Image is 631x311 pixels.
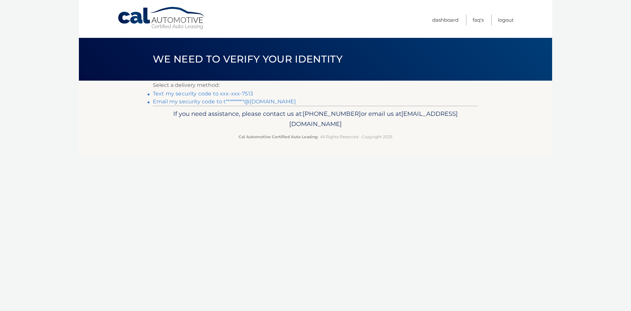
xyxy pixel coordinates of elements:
[153,98,296,105] a: Email my security code to t*********@[DOMAIN_NAME]
[153,53,342,65] span: We need to verify your identity
[498,14,514,25] a: Logout
[157,133,474,140] p: - All Rights Reserved - Copyright 2025
[303,110,361,117] span: [PHONE_NUMBER]
[432,14,458,25] a: Dashboard
[239,134,317,139] strong: Cal Automotive Certified Auto Leasing
[153,91,253,97] a: Text my security code to xxx-xxx-7513
[157,109,474,130] p: If you need assistance, please contact us at: or email us at
[153,81,478,90] p: Select a delivery method:
[473,14,484,25] a: FAQ's
[117,7,206,30] a: Cal Automotive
